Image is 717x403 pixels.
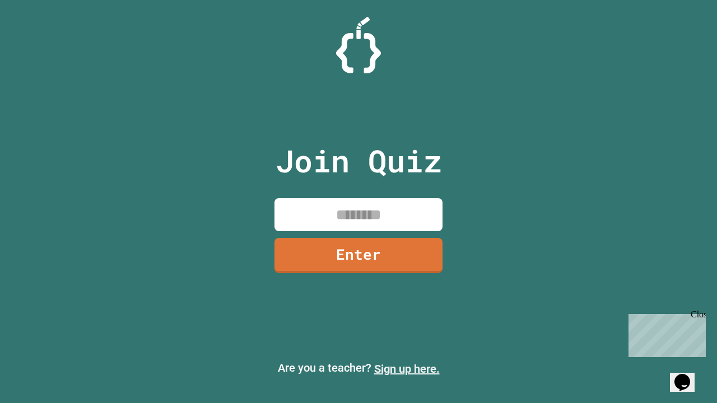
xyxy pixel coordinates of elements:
img: Logo.svg [336,17,381,73]
p: Are you a teacher? [9,359,708,377]
iframe: chat widget [624,310,706,357]
div: Chat with us now!Close [4,4,77,71]
p: Join Quiz [276,138,442,184]
iframe: chat widget [670,358,706,392]
a: Sign up here. [374,362,440,376]
a: Enter [274,238,443,273]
